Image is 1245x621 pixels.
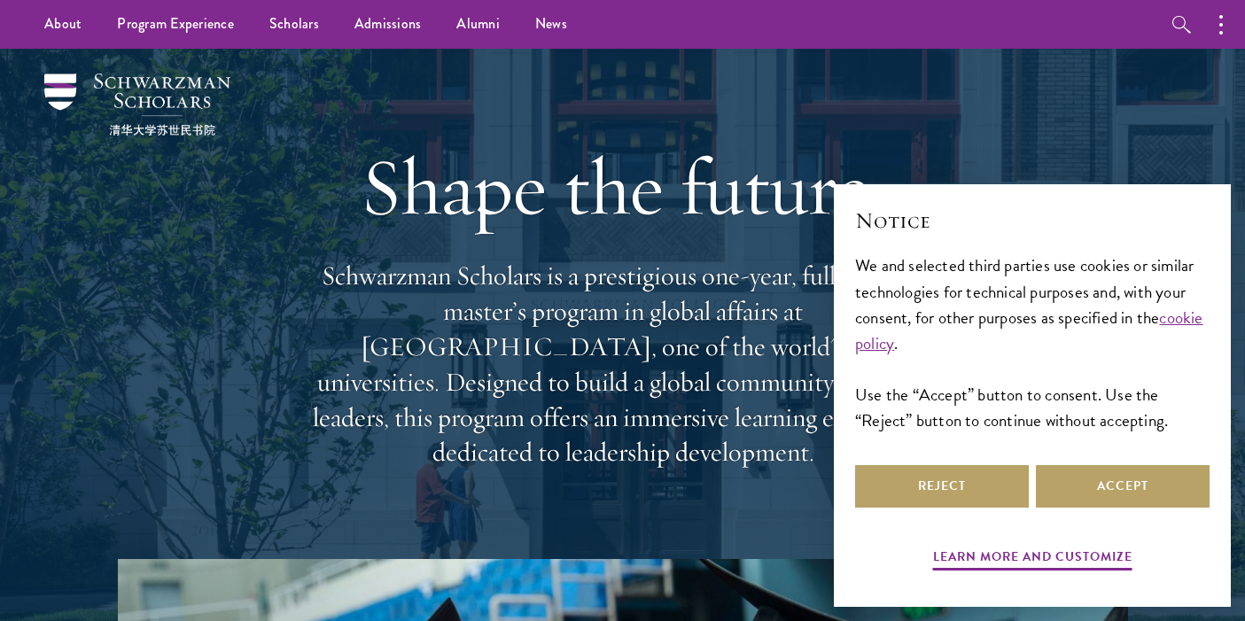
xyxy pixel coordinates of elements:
[855,305,1203,356] a: cookie policy
[855,465,1029,508] button: Reject
[1036,465,1210,508] button: Accept
[855,252,1210,432] div: We and selected third parties use cookies or similar technologies for technical purposes and, wit...
[855,206,1210,236] h2: Notice
[304,137,942,237] h1: Shape the future.
[44,74,230,136] img: Schwarzman Scholars
[304,259,942,470] p: Schwarzman Scholars is a prestigious one-year, fully funded master’s program in global affairs at...
[933,546,1132,573] button: Learn more and customize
